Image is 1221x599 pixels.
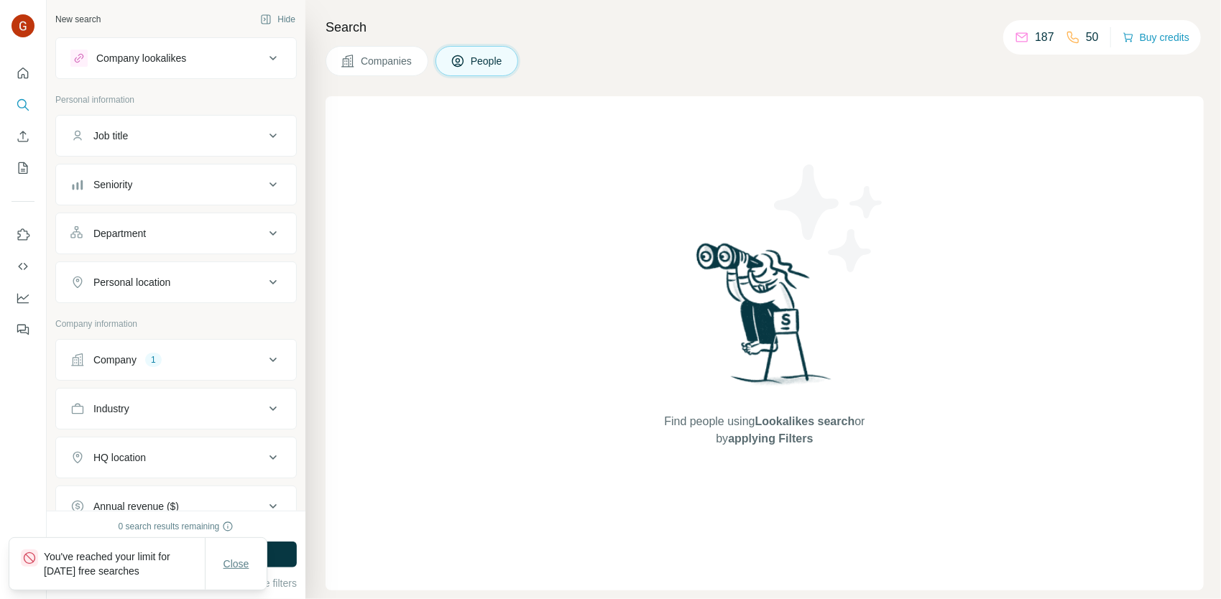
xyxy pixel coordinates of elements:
div: 1 [145,353,162,366]
div: Company [93,353,137,367]
img: Avatar [11,14,34,37]
span: applying Filters [728,432,813,445]
img: Surfe Illustration - Stars [765,154,894,283]
button: HQ location [56,440,296,475]
button: Hide [250,9,305,30]
button: Search [11,92,34,118]
button: Industry [56,391,296,426]
button: Seniority [56,167,296,202]
p: You've reached your limit for [DATE] free searches [44,549,205,578]
div: Company lookalikes [96,51,186,65]
button: Personal location [56,265,296,299]
button: Company lookalikes [56,41,296,75]
div: New search [55,13,101,26]
button: Company1 [56,343,296,377]
button: Use Surfe on LinkedIn [11,222,34,248]
div: HQ location [93,450,146,465]
div: 0 search results remaining [119,520,234,533]
div: Seniority [93,177,132,192]
span: Companies [361,54,413,68]
button: Buy credits [1123,27,1189,47]
div: Annual revenue ($) [93,499,179,514]
button: My lists [11,155,34,181]
button: Job title [56,119,296,153]
div: Job title [93,129,128,143]
span: Lookalikes search [755,415,855,427]
span: Find people using or by [650,413,880,447]
p: 50 [1086,29,1099,46]
span: People [471,54,504,68]
button: Quick start [11,60,34,86]
button: Enrich CSV [11,124,34,149]
button: Annual revenue ($) [56,489,296,524]
p: Personal information [55,93,297,106]
span: Close [224,557,249,571]
img: Surfe Illustration - Woman searching with binoculars [690,239,839,399]
button: Department [56,216,296,251]
div: Personal location [93,275,170,289]
div: Department [93,226,146,241]
button: Feedback [11,317,34,343]
div: Industry [93,401,129,416]
p: 187 [1035,29,1054,46]
button: Use Surfe API [11,254,34,279]
h4: Search [326,17,1204,37]
p: Company information [55,317,297,330]
button: Close [213,551,259,577]
button: Dashboard [11,285,34,311]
